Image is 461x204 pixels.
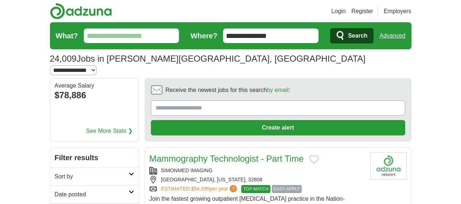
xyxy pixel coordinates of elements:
a: Date posted [50,185,138,203]
div: Average Salary [55,83,134,89]
img: Adzuna logo [50,3,112,19]
a: Mammography Technologist - Part Time [149,154,304,163]
label: Where? [191,30,217,41]
h2: Sort by [55,172,129,181]
a: Register [351,7,373,16]
h2: Date posted [55,190,129,199]
span: $54,695 [191,186,210,192]
a: Sort by [50,168,138,185]
button: Add to favorite jobs [309,155,319,164]
div: [GEOGRAPHIC_DATA], [US_STATE], 32808 [149,176,364,184]
label: What? [56,30,78,41]
span: ? [230,185,237,192]
a: by email [267,87,289,93]
span: Receive the newest jobs for this search : [165,86,290,95]
a: Advanced [379,28,405,43]
a: See More Stats ❯ [86,127,133,135]
span: EASY APPLY [272,185,302,193]
span: TOP MATCH [241,185,270,193]
a: Login [331,7,345,16]
h2: Filter results [50,148,138,168]
h1: Jobs in [PERSON_NAME][GEOGRAPHIC_DATA], [GEOGRAPHIC_DATA] [50,54,366,63]
a: ESTIMATED:$54,695per year? [161,185,239,193]
span: 24,009 [50,52,77,65]
span: Search [348,28,367,43]
div: SIMONMED IMAGING [149,167,364,174]
a: Employers [384,7,411,16]
button: Search [330,28,374,43]
img: Company logo [370,152,407,180]
button: Create alert [151,120,405,135]
div: $78,886 [55,89,134,102]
